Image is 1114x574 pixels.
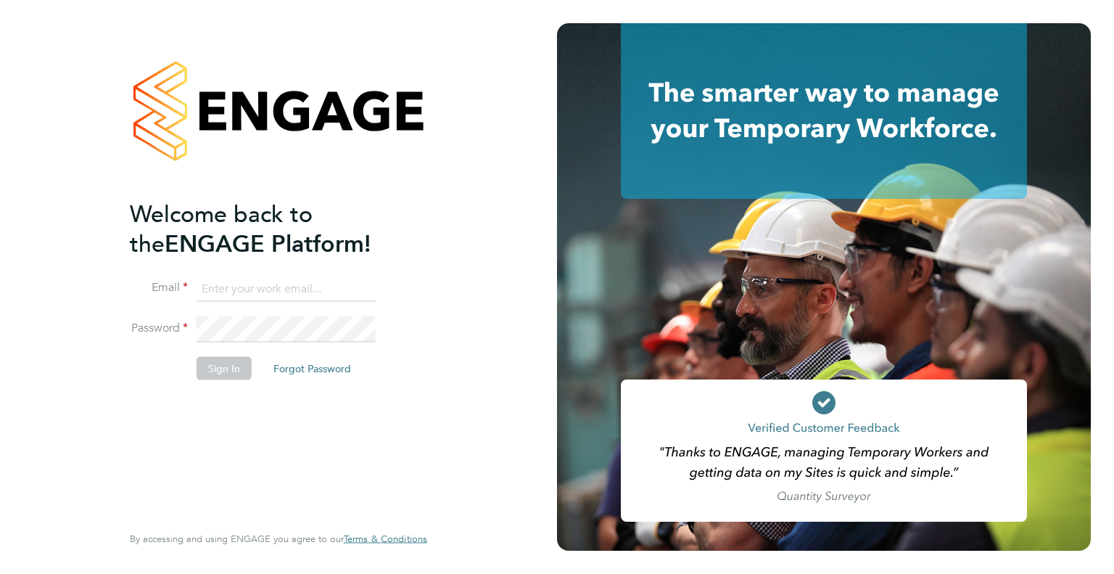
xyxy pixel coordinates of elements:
[130,533,427,545] span: By accessing and using ENGAGE you agree to our
[197,357,252,380] button: Sign In
[262,357,363,380] button: Forgot Password
[130,200,313,258] span: Welcome back to the
[344,533,427,545] a: Terms & Conditions
[130,321,188,336] label: Password
[344,533,427,545] span: Terms & Conditions
[197,276,376,302] input: Enter your work email...
[130,280,188,295] label: Email
[130,199,413,258] h2: ENGAGE Platform!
